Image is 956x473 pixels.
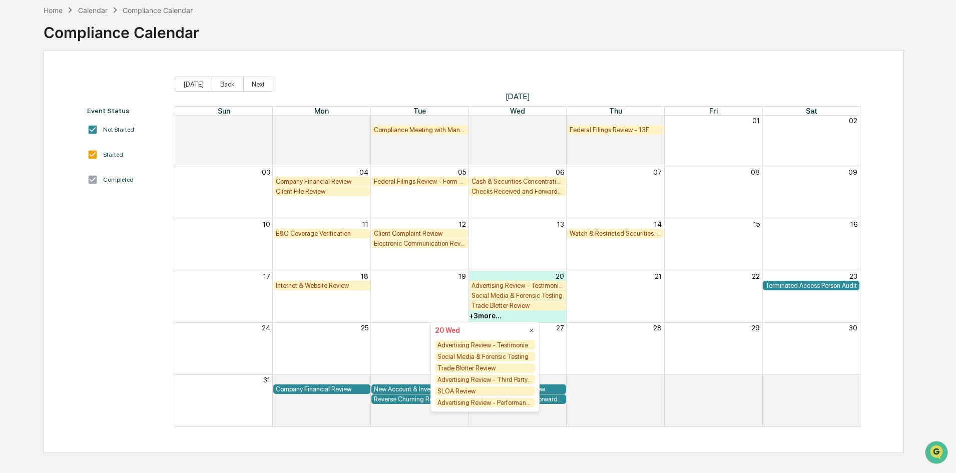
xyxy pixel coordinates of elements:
span: Data Lookup [20,145,63,155]
button: 11 [362,220,368,228]
button: 01 [752,117,760,125]
div: Started [103,151,123,158]
span: Wed [510,107,525,115]
div: Month View [175,106,861,427]
div: Completed [103,176,134,183]
a: Powered byPylon [71,169,121,177]
div: Social Media & Forensic Testing [435,352,535,361]
span: Attestations [83,126,124,136]
div: Not Started [103,126,134,133]
span: Preclearance [20,126,65,136]
div: Watch & Restricted Securities List [570,230,662,237]
div: Internet & Website Review [276,282,368,289]
div: Social Media & Forensic Testing [471,292,564,299]
button: 04 [359,168,368,176]
div: Home [44,6,63,15]
div: Compliance Calendar [44,16,199,42]
span: Sun [218,107,230,115]
button: 07 [653,168,662,176]
button: 28 [653,324,662,332]
button: [DATE] [175,77,212,92]
button: 14 [654,220,662,228]
div: Advertising Review - Testimonials and Endorsements [435,340,535,350]
input: Clear [26,46,165,56]
div: 🗄️ [73,127,81,135]
div: Compliance Calendar [123,6,193,15]
div: E&O Coverage Verification [276,230,368,237]
button: 29 [751,324,760,332]
div: 20 Wed [435,326,460,334]
button: 09 [848,168,857,176]
div: Client Complaint Review [374,230,466,237]
div: Compliance Meeting with Management [374,126,466,134]
button: 24 [262,324,270,332]
button: 27 [262,117,270,125]
div: Advertising Review - Performance Advertising [435,398,535,407]
a: 🖐️Preclearance [6,122,69,140]
span: Thu [609,107,622,115]
iframe: Open customer support [924,440,951,467]
div: Advertising Review - Third Party Ratings [435,375,535,384]
div: Start new chat [34,77,164,87]
div: Federal Filings Review - 13F [570,126,662,134]
div: Company Financial Review [276,178,368,185]
div: Trade Blotter Review [471,302,564,309]
div: Trade Blotter Review [435,363,535,373]
button: 06 [556,168,564,176]
span: Mon [314,107,329,115]
button: Next [243,77,273,92]
div: Advertising Review - Testimonials and Endorsements [471,282,564,289]
button: 10 [263,220,270,228]
span: Pylon [100,170,121,177]
span: Fri [709,107,718,115]
div: 🔎 [10,146,18,154]
button: 03 [262,168,270,176]
button: 03 [556,376,564,384]
button: 16 [850,220,857,228]
div: Calendar [78,6,108,15]
div: New Account & Investor Profile Review [374,385,466,393]
div: Electronic Communication Review [374,240,466,247]
button: 25 [361,324,368,332]
button: 04 [653,376,662,384]
div: Event Status [87,107,165,115]
div: Terminated Access Person Audit [765,282,857,289]
button: 31 [263,376,270,384]
a: 🗄️Attestations [69,122,128,140]
button: 01 [361,376,368,384]
div: Reverse Churning Review [374,395,466,403]
div: Checks Received and Forwarded Log [471,188,564,195]
button: 12 [459,220,466,228]
div: We're available if you need us! [34,87,127,95]
button: 29 [457,117,466,125]
button: 18 [361,272,368,280]
button: 23 [849,272,857,280]
button: 28 [360,117,368,125]
button: 30 [849,324,857,332]
button: 17 [263,272,270,280]
button: 19 [458,272,466,280]
button: 06 [849,376,857,384]
div: SLOA Review [435,386,535,396]
img: 1746055101610-c473b297-6a78-478c-a979-82029cc54cd1 [10,77,28,95]
button: 08 [751,168,760,176]
button: 02 [849,117,857,125]
div: Company Financial Review [276,385,368,393]
div: Cash & Securities Concentration Review [471,178,564,185]
div: 🖐️ [10,127,18,135]
div: Federal Filings Review - Form N-PX [374,178,466,185]
a: 🔎Data Lookup [6,141,67,159]
button: 22 [752,272,760,280]
button: 21 [655,272,662,280]
button: 30 [556,117,564,125]
button: Start new chat [170,80,182,92]
button: 05 [752,376,760,384]
span: [DATE] [175,92,861,101]
button: Back [212,77,243,92]
p: How can we help? [10,21,182,37]
button: 13 [557,220,564,228]
button: 31 [655,117,662,125]
button: 27 [556,324,564,332]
